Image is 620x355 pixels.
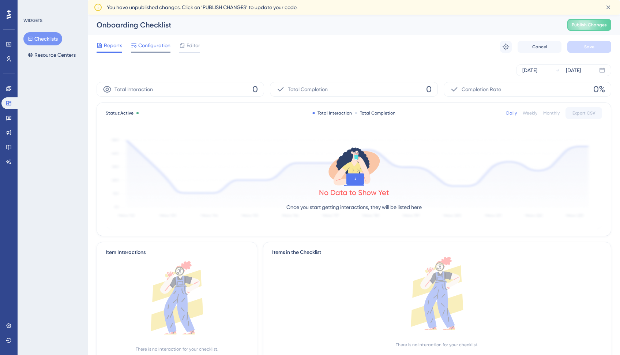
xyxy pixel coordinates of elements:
[97,20,549,30] div: Onboarding Checklist
[107,3,297,12] span: You have unpublished changes. Click on ‘PUBLISH CHANGES’ to update your code.
[522,66,537,75] div: [DATE]
[572,110,595,116] span: Export CSV
[584,44,594,50] span: Save
[106,248,146,257] div: Item Interactions
[187,41,200,50] span: Editor
[572,22,607,28] span: Publish Changes
[593,83,605,95] span: 0%
[426,83,432,95] span: 0
[286,203,422,212] p: Once you start getting interactions, they will be listed here
[567,41,611,53] button: Save
[136,346,218,352] div: There is no interaction for your checklist.
[543,110,560,116] div: Monthly
[106,110,134,116] span: Status:
[396,342,478,348] div: There is no interaction for your checklist.
[114,85,153,94] span: Total Interaction
[462,85,501,94] span: Completion Rate
[288,85,328,94] span: Total Completion
[319,187,389,198] div: No Data to Show Yet
[23,48,80,61] button: Resource Centers
[565,107,602,119] button: Export CSV
[567,19,611,31] button: Publish Changes
[506,110,517,116] div: Daily
[23,18,42,23] div: WIDGETS
[120,111,134,116] span: Active
[104,41,122,50] span: Reports
[523,110,537,116] div: Weekly
[566,66,581,75] div: [DATE]
[272,248,602,257] div: Items in the Checklist
[138,41,170,50] span: Configuration
[355,110,395,116] div: Total Completion
[532,44,547,50] span: Cancel
[23,32,62,45] button: Checklists
[312,110,352,116] div: Total Interaction
[518,41,561,53] button: Cancel
[252,83,258,95] span: 0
